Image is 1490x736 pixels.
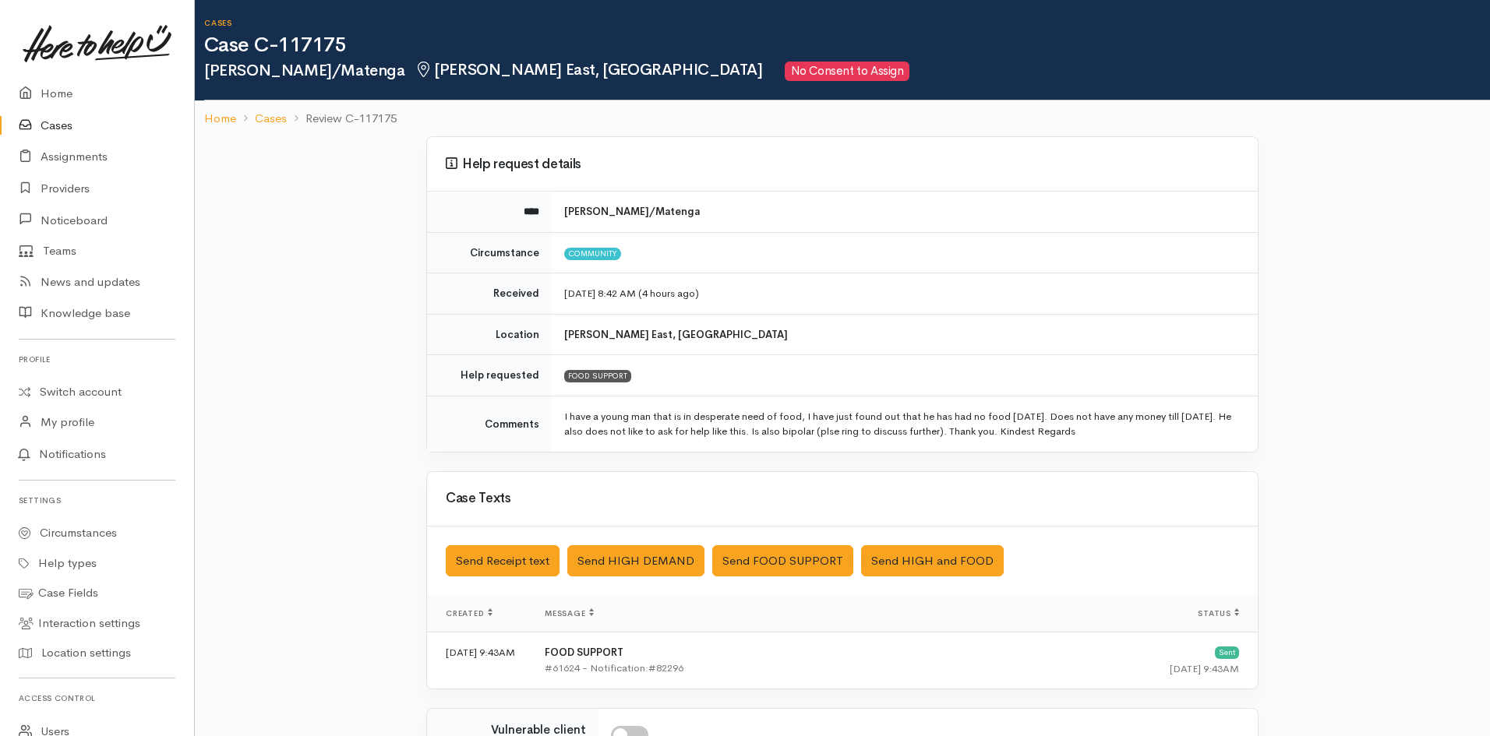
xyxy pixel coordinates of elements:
[427,355,552,396] td: Help requested
[446,157,1239,172] h3: Help request details
[564,370,631,382] div: FOOD SUPPORT
[564,205,700,218] b: [PERSON_NAME]/Matenga
[427,273,552,315] td: Received
[427,632,532,689] td: [DATE] 9:43AM
[19,349,175,370] h6: Profile
[545,646,623,659] b: FOOD SUPPORT
[255,110,287,128] a: Cases
[446,545,560,577] button: Send Receipt text
[552,273,1258,315] td: [DATE] 8:42 AM (4 hours ago)
[446,491,1239,506] h3: Case Texts
[564,328,788,341] b: [PERSON_NAME] East, [GEOGRAPHIC_DATA]
[545,608,594,618] span: Message
[427,232,552,273] td: Circumstance
[204,110,236,128] a: Home
[195,100,1490,137] nav: breadcrumb
[1215,646,1239,659] div: Sent
[545,660,969,676] div: #61624 - Notification:#82296
[427,396,552,452] td: Comments
[552,396,1258,452] td: I have a young man that is in desperate need of food, I have just found out that he has had no fo...
[785,62,909,81] span: No Consent to Assign
[204,62,1490,81] h2: [PERSON_NAME]/Matenga
[427,314,552,355] td: Location
[204,19,1490,27] h6: Cases
[19,688,175,709] h6: Access control
[287,110,397,128] li: Review C-117175
[564,248,621,260] span: Community
[415,60,763,79] span: [PERSON_NAME] East, [GEOGRAPHIC_DATA]
[994,661,1239,677] div: [DATE] 9:43AM
[861,545,1004,577] button: Send HIGH and FOOD
[567,545,704,577] button: Send HIGH DEMAND
[446,608,493,618] span: Created
[1198,608,1239,618] span: Status
[204,34,1490,57] h1: Case C-117175
[19,490,175,511] h6: Settings
[712,545,853,577] button: Send FOOD SUPPORT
